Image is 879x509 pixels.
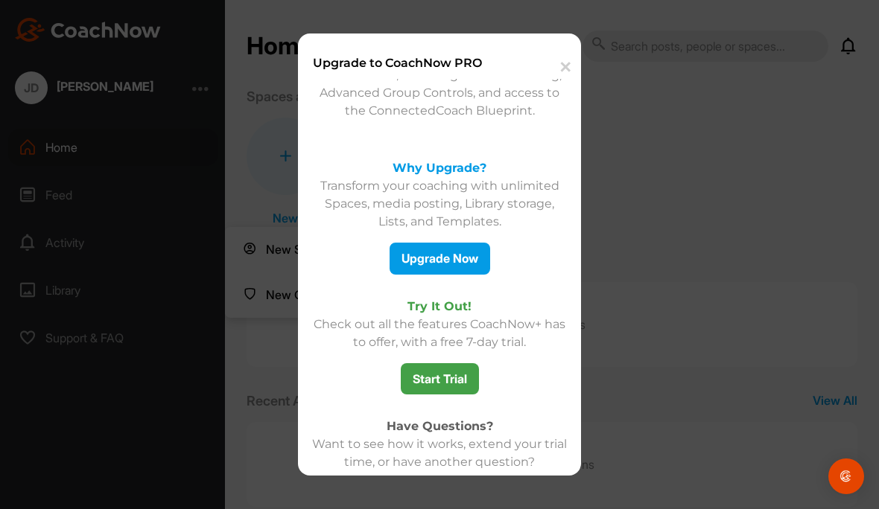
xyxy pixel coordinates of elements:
[309,316,570,351] p: Check out all the features CoachNow+ has to offer, with a free 7-day trial.
[309,48,570,120] p: Upgrade to to access all new features, including Post Scheduling, Advanced Group Controls, and ac...
[309,298,570,316] h3: Try It Out!
[387,419,493,433] strong: Have Questions?
[548,45,580,90] button: ✕
[313,54,548,72] h3: Upgrade to CoachNow PRO
[828,458,864,494] div: Open Intercom Messenger
[309,177,570,231] p: Transform your coaching with unlimited Spaces, media posting, Library storage, Lists, and Templates.
[309,159,570,177] h3: Why Upgrade?
[390,243,490,275] button: Upgrade Now
[309,435,570,471] div: Want to see how it works, extend your trial time, or have another question?
[401,363,479,395] button: Start Trial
